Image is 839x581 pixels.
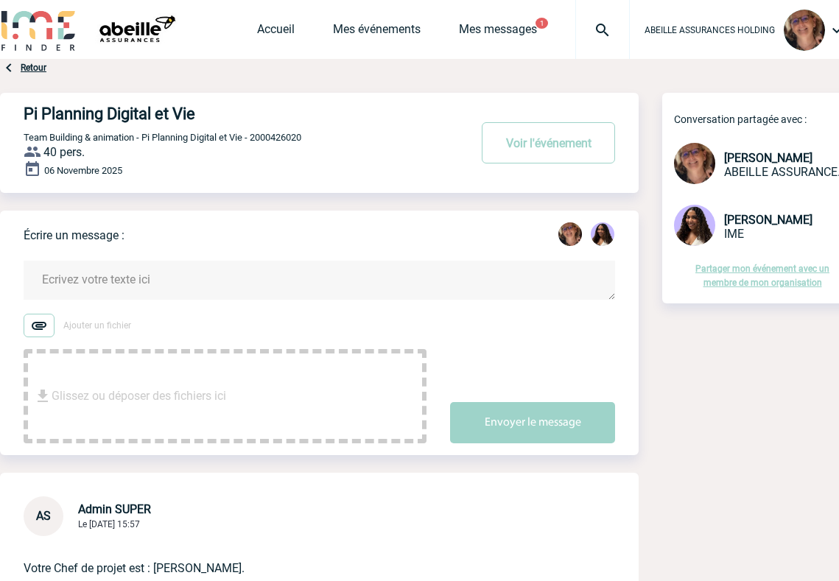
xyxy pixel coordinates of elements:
[591,222,614,246] img: 131234-0.jpg
[724,213,812,227] span: [PERSON_NAME]
[43,145,85,159] span: 40 pers.
[784,10,825,51] img: 128244-0.jpg
[78,502,151,516] span: Admin SUPER
[724,227,744,241] span: IME
[78,519,140,529] span: Le [DATE] 15:57
[52,359,226,433] span: Glissez ou déposer des fichiers ici
[44,165,122,176] span: 06 Novembre 2025
[34,387,52,405] img: file_download.svg
[645,25,775,35] span: ABEILLE ASSURANCES HOLDING
[450,402,615,443] button: Envoyer le message
[536,18,548,29] button: 1
[257,22,295,43] a: Accueil
[21,63,46,73] a: Retour
[724,151,812,165] span: [PERSON_NAME]
[674,143,715,184] img: 128244-0.jpg
[24,228,124,242] p: Écrire un message :
[333,22,421,43] a: Mes événements
[459,22,537,43] a: Mes messages
[24,132,301,143] span: Team Building & animation - Pi Planning Digital et Vie - 2000426020
[591,222,614,249] div: Jessica NETO BOGALHO
[482,122,615,163] button: Voir l'événement
[24,105,425,123] h4: Pi Planning Digital et Vie
[36,509,51,523] span: AS
[558,222,582,249] div: Béatrice COPPENS
[63,320,131,331] span: Ajouter un fichier
[674,205,715,246] img: 131234-0.jpg
[695,264,829,288] a: Partager mon événement avec un membre de mon organisation
[558,222,582,246] img: 128244-0.jpg
[24,536,574,577] p: Votre Chef de projet est : [PERSON_NAME].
